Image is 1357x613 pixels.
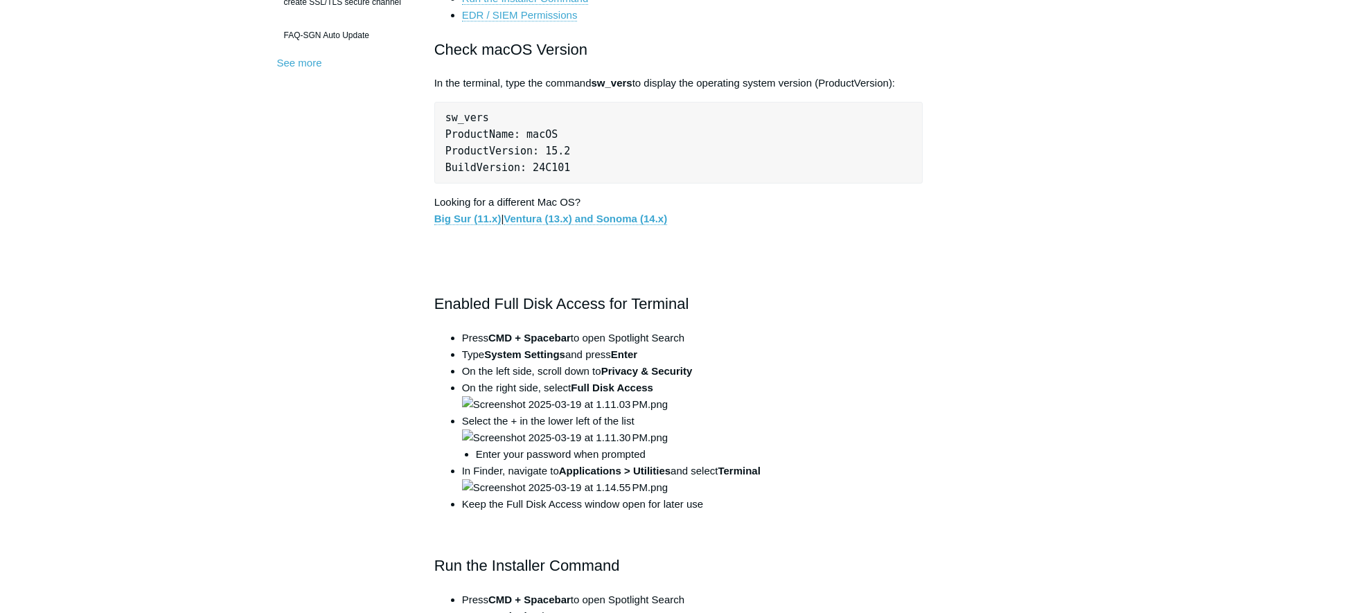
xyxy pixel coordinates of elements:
[462,363,923,380] li: On the left side, scroll down to
[434,553,923,578] h2: Run the Installer Command
[488,332,571,344] strong: CMD + Spacebar
[462,429,668,446] img: Screenshot 2025-03-19 at 1.11.30 PM.png
[277,57,322,69] a: See more
[462,479,668,496] img: Screenshot 2025-03-19 at 1.14.55 PM.png
[462,330,923,346] li: Press to open Spotlight Search
[462,346,923,363] li: Type and press
[462,413,923,463] li: Select the + in the lower left of the list
[476,446,923,463] li: Enter your password when prompted
[434,102,923,184] pre: sw_vers ProductName: macOS ProductVersion: 15.2 BuildVersion: 24C101
[611,348,637,360] strong: Enter
[434,75,923,91] p: In the terminal, type the command to display the operating system version (ProductVersion):
[488,594,571,605] strong: CMD + Spacebar
[277,22,414,48] a: FAQ-SGN Auto Update
[462,396,668,413] img: Screenshot 2025-03-19 at 1.11.03 PM.png
[462,9,578,21] a: EDR / SIEM Permissions
[434,194,923,227] p: Looking for a different Mac OS? |
[434,37,923,62] h2: Check macOS Version
[504,213,667,225] a: Ventura (13.x) and Sonoma (14.x)
[462,463,923,496] li: In Finder, navigate to and select
[462,592,923,608] li: Press to open Spotlight Search
[559,465,671,477] strong: Applications > Utilities
[462,496,923,513] li: Keep the Full Disk Access window open for later use
[434,292,923,316] h2: Enabled Full Disk Access for Terminal
[718,465,760,477] strong: Terminal
[591,77,632,89] strong: sw_vers
[571,382,653,393] strong: Full Disk Access
[434,213,502,225] a: Big Sur (11.x)
[601,365,693,377] strong: Privacy & Security
[462,380,923,413] li: On the right side, select
[484,348,565,360] strong: System Settings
